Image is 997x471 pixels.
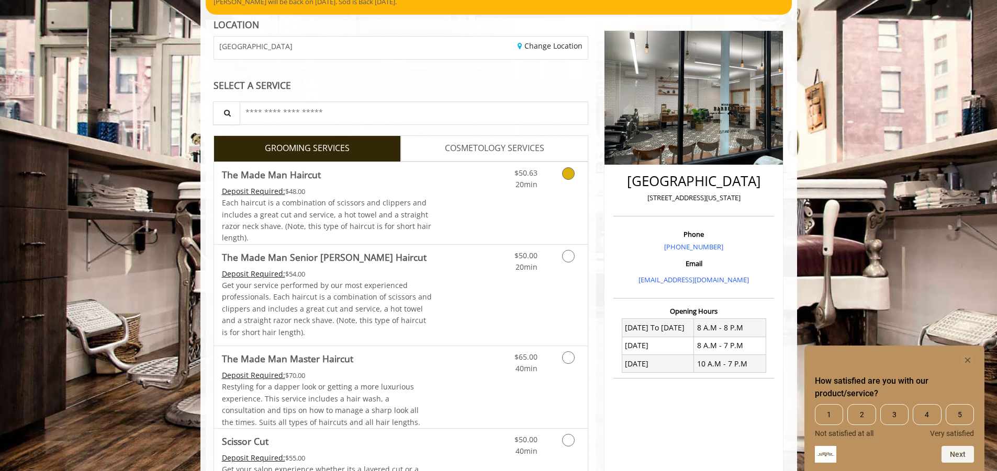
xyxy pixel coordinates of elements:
[222,351,353,366] b: The Made Man Master Haircut
[880,404,909,425] span: 3
[514,168,537,178] span: $50.63
[694,319,766,337] td: 8 A.M - 8 P.M
[638,275,749,284] a: [EMAIL_ADDRESS][DOMAIN_NAME]
[222,250,427,265] b: The Made Man Senior [PERSON_NAME] Haircut
[222,434,268,449] b: Scissor Cut
[616,174,771,189] h2: [GEOGRAPHIC_DATA]
[930,429,974,438] span: Very satisfied
[616,260,771,267] h3: Email
[222,280,432,338] p: Get your service performed by our most experienced professionals. Each haircut is a combination o...
[516,446,537,456] span: 40min
[222,370,285,380] span: This service needs some Advance to be paid before we block your appointment
[514,250,537,260] span: $50.00
[622,337,694,354] td: [DATE]
[222,452,432,464] div: $55.00
[222,382,420,427] span: Restyling for a dapper look or getting a more luxurious experience. This service includes a hair ...
[214,18,259,31] b: LOCATION
[222,453,285,463] span: This service needs some Advance to be paid before we block your appointment
[946,404,974,425] span: 5
[622,355,694,373] td: [DATE]
[222,186,285,196] span: This service needs some Advance to be paid before we block your appointment
[815,404,974,438] div: How satisfied are you with our product/service? Select an option from 1 to 5, with 1 being Not sa...
[514,434,537,444] span: $50.00
[265,142,350,155] span: GROOMING SERVICES
[815,375,974,400] h2: How satisfied are you with our product/service? Select an option from 1 to 5, with 1 being Not sa...
[219,42,293,50] span: [GEOGRAPHIC_DATA]
[961,354,974,366] button: Hide survey
[616,231,771,238] h3: Phone
[516,363,537,373] span: 40min
[815,404,843,425] span: 1
[222,186,432,197] div: $48.00
[445,142,544,155] span: COSMETOLOGY SERVICES
[214,81,589,90] div: SELECT A SERVICE
[942,446,974,463] button: Next question
[518,41,582,51] a: Change Location
[664,242,723,251] a: [PHONE_NUMBER]
[694,355,766,373] td: 10 A.M - 7 P.M
[222,198,431,243] span: Each haircut is a combination of scissors and clippers and includes a great cut and service, a ho...
[222,269,285,279] span: This service needs some Advance to be paid before we block your appointment
[913,404,941,425] span: 4
[222,268,432,280] div: $54.00
[622,319,694,337] td: [DATE] To [DATE]
[222,167,321,182] b: The Made Man Haircut
[514,352,537,362] span: $65.00
[213,101,240,125] button: Service Search
[222,370,432,381] div: $70.00
[847,404,876,425] span: 2
[815,429,873,438] span: Not satisfied at all
[616,192,771,203] p: [STREET_ADDRESS][US_STATE]
[516,262,537,272] span: 20min
[694,337,766,354] td: 8 A.M - 7 P.M
[815,354,974,463] div: How satisfied are you with our product/service? Select an option from 1 to 5, with 1 being Not sa...
[516,179,537,189] span: 20min
[613,307,774,315] h3: Opening Hours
